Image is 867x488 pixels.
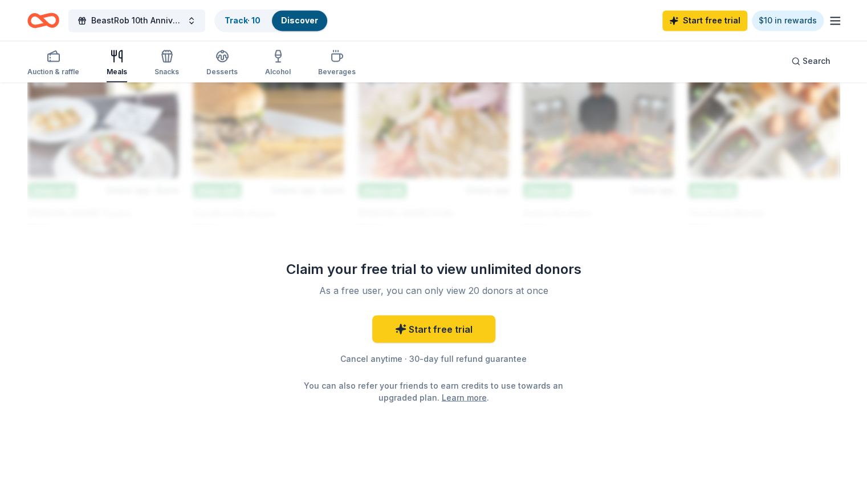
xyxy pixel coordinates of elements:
div: Claim your free trial to view unlimited donors [270,260,598,279]
div: Alcohol [265,67,291,76]
span: BeastRob 10th Anniversary Gala [91,14,182,27]
button: BeastRob 10th Anniversary Gala [68,9,205,32]
button: Beverages [318,45,356,82]
button: Desserts [206,45,238,82]
a: Home [27,7,59,34]
button: Meals [107,45,127,82]
div: Cancel anytime · 30-day full refund guarantee [270,352,598,365]
a: Start free trial [372,315,495,342]
div: Meals [107,67,127,76]
button: Alcohol [265,45,291,82]
span: Search [803,54,831,68]
div: Beverages [318,67,356,76]
div: As a free user, you can only view 20 donors at once [283,283,584,297]
a: Start free trial [662,10,747,31]
a: $10 in rewards [752,10,824,31]
a: Discover [281,15,318,25]
button: Snacks [154,45,179,82]
button: Track· 10Discover [214,9,328,32]
div: Snacks [154,67,179,76]
a: Track· 10 [225,15,260,25]
a: Learn more [442,391,487,403]
div: Desserts [206,67,238,76]
button: Auction & raffle [27,45,79,82]
button: Search [782,50,840,72]
div: Auction & raffle [27,67,79,76]
div: You can also refer your friends to earn credits to use towards an upgraded plan. . [302,379,566,403]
